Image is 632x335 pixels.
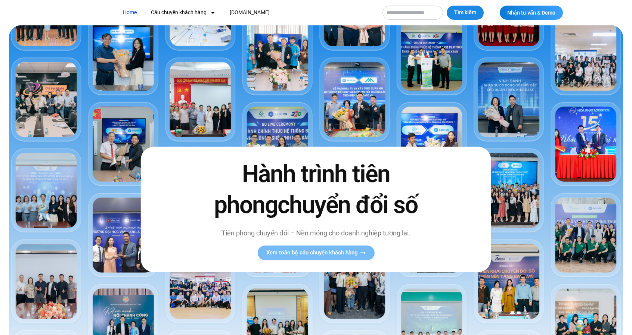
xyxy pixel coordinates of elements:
[224,6,275,19] a: [DOMAIN_NAME]
[117,6,375,19] nav: Menu
[507,10,555,15] span: Nhận tư vấn & Demo
[257,246,374,260] a: Xem toàn bộ câu chuyện khách hàng
[266,250,358,256] span: Xem toàn bộ câu chuyện khách hàng
[198,159,434,220] h2: Hành trình tiên phong
[198,228,434,238] p: Tiên phong chuyển đổi – Nền móng cho doanh nghiệp tương lai.
[500,6,563,20] a: Nhận tư vấn & Demo
[145,6,221,19] a: Câu chuyện khách hàng
[117,6,142,19] a: Home
[454,9,476,16] span: Tìm kiếm
[278,191,418,219] span: chuyển đổi số
[447,6,484,20] button: Tìm kiếm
